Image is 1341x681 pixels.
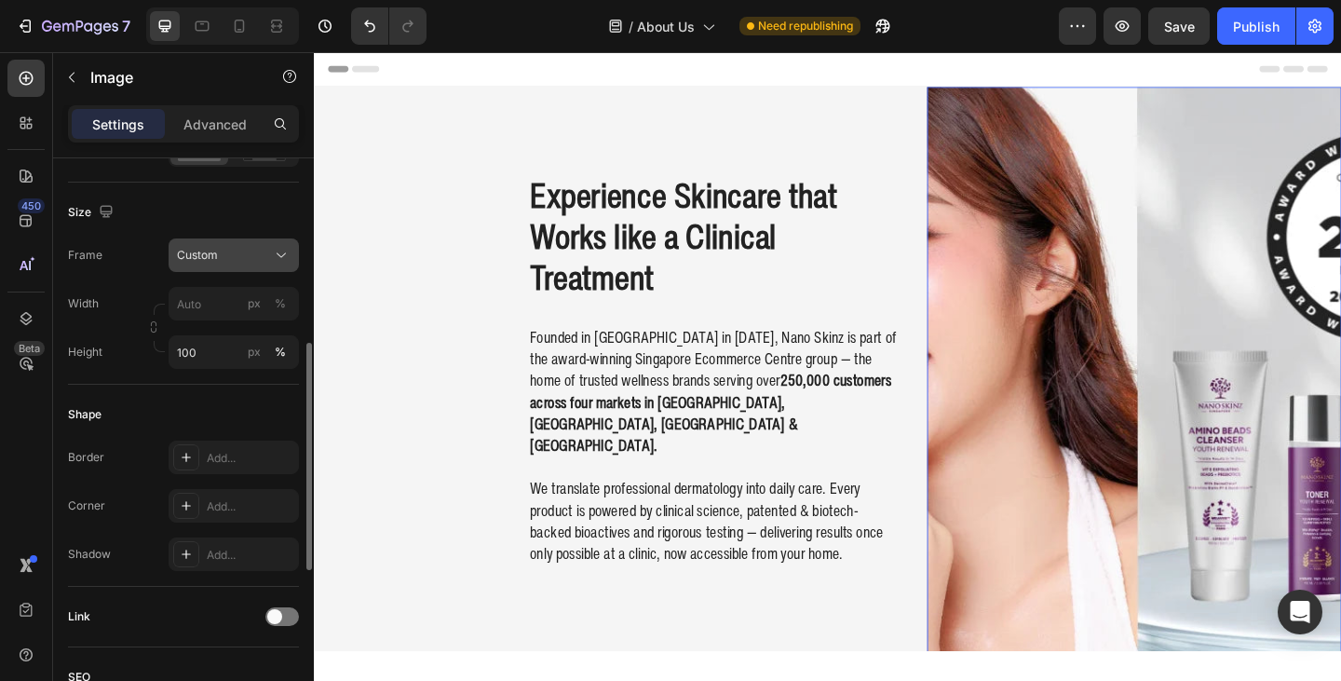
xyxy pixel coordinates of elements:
button: px [269,293,291,315]
div: Open Intercom Messenger [1278,590,1322,634]
div: Undo/Redo [351,7,427,45]
iframe: Design area [314,52,1341,681]
button: Save [1148,7,1210,45]
input: px% [169,335,299,369]
div: Publish [1233,17,1280,36]
div: Size [68,200,117,225]
div: % [275,295,286,312]
button: % [243,341,265,363]
span: / [629,17,633,36]
span: About Us [637,17,695,36]
label: Height [68,344,102,361]
label: Frame [68,247,102,264]
div: px [248,295,261,312]
div: Link [68,608,90,625]
div: Add... [207,498,294,515]
div: % [275,344,286,361]
span: Custom [177,247,218,264]
button: px [269,341,291,363]
button: Custom [169,238,299,272]
input: px% [169,287,299,320]
div: Border [68,449,104,466]
div: px [248,344,261,361]
span: Save [1164,19,1195,34]
div: Add... [207,450,294,467]
span: Need republishing [758,18,853,34]
div: Corner [68,497,105,514]
button: Publish [1217,7,1295,45]
div: Shadow [68,546,111,563]
label: Width [68,295,99,312]
div: Add... [207,547,294,564]
button: 7 [7,7,139,45]
p: 7 [122,15,130,37]
button: % [243,293,265,315]
img: gempages_577943635312509456-cd0a462e-1ecc-4b51-9054-0ad08781a696.webp [667,38,1117,656]
div: 450 [18,198,45,213]
div: Beta [14,341,45,356]
p: Advanced [183,115,247,134]
p: Image [90,66,249,89]
div: Shape [68,406,102,423]
p: Settings [92,115,144,134]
